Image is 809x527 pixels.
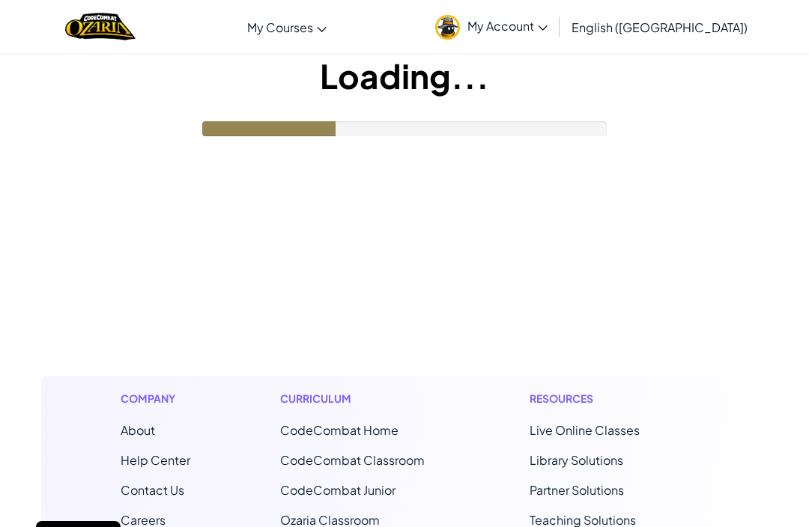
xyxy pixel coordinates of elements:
[435,15,460,40] img: avatar
[65,11,135,42] img: Home
[121,422,155,438] a: About
[530,482,624,498] a: Partner Solutions
[240,7,334,47] a: My Courses
[121,391,190,406] h1: Company
[280,482,396,498] a: CodeCombat Junior
[530,391,689,406] h1: Resources
[280,422,399,438] span: CodeCombat Home
[247,19,313,35] span: My Courses
[564,7,755,47] a: English ([GEOGRAPHIC_DATA])
[530,452,623,468] a: Library Solutions
[572,19,748,35] span: English ([GEOGRAPHIC_DATA])
[530,422,640,438] a: Live Online Classes
[467,18,548,34] span: My Account
[121,452,190,468] a: Help Center
[65,11,135,42] a: Ozaria by CodeCombat logo
[280,391,440,406] h1: Curriculum
[121,482,184,498] span: Contact Us
[428,3,555,50] a: My Account
[280,452,425,468] a: CodeCombat Classroom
